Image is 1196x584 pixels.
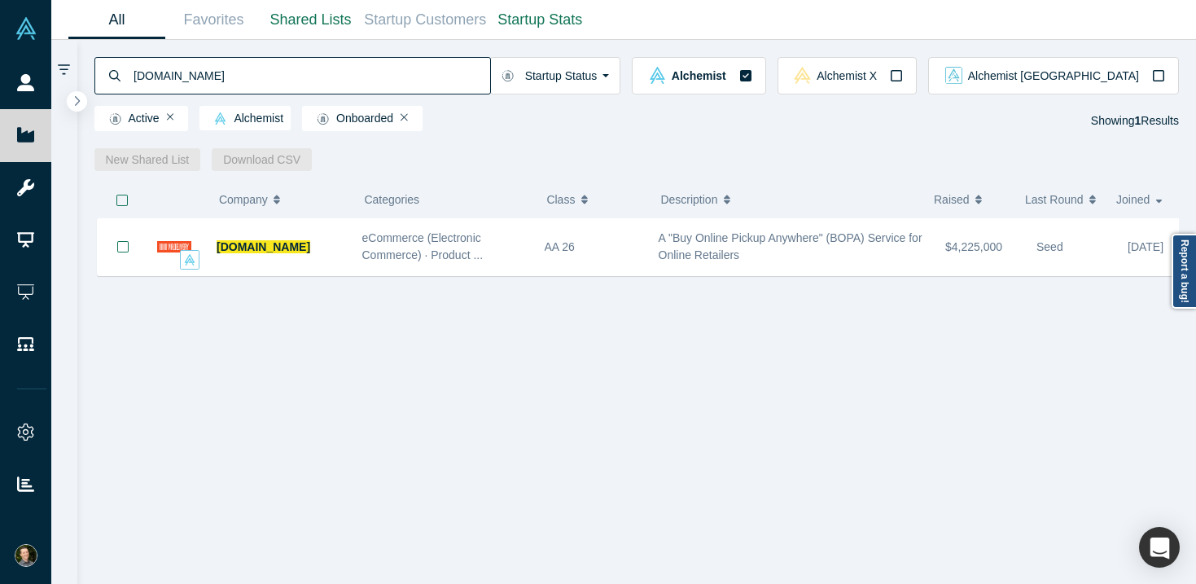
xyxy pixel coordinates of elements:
[632,57,765,94] button: alchemist Vault LogoAlchemist
[778,57,917,94] button: alchemistx Vault LogoAlchemist X
[98,218,148,275] button: Bookmark
[1128,240,1163,253] span: [DATE]
[94,148,201,171] button: New Shared List
[362,231,484,261] span: eCommerce (Electronic Commerce) · Product ...
[659,231,922,261] span: A "Buy Online Pickup Anywhere" (BOPA) Service for Online Retailers
[1036,240,1063,253] span: Seed
[359,1,492,39] a: Startup Customers
[364,193,419,206] span: Categories
[934,182,970,217] span: Raised
[1116,182,1168,217] button: Joined
[401,112,408,123] button: Remove Filter
[109,112,121,125] img: Startup status
[68,1,165,39] a: All
[207,112,283,125] span: Alchemist
[309,112,393,125] span: Onboarded
[945,240,1002,253] span: $4,225,000
[1025,182,1084,217] span: Last Round
[660,182,717,217] span: Description
[167,112,174,123] button: Remove Filter
[262,1,359,39] a: Shared Lists
[502,69,514,82] img: Startup status
[649,67,666,84] img: alchemist Vault Logo
[132,56,490,94] input: Search by company name, class, customer, one-liner or category
[102,112,160,125] span: Active
[15,17,37,40] img: Alchemist Vault Logo
[1091,114,1179,127] span: Showing Results
[1135,114,1141,127] strong: 1
[672,70,726,81] span: Alchemist
[794,67,811,84] img: alchemistx Vault Logo
[928,57,1179,94] button: alchemist_aj Vault LogoAlchemist [GEOGRAPHIC_DATA]
[934,182,1008,217] button: Raised
[546,182,575,217] span: Class
[968,70,1139,81] span: Alchemist [GEOGRAPHIC_DATA]
[165,1,262,39] a: Favorites
[317,112,329,125] img: Startup status
[1172,234,1196,309] a: Report a bug!
[492,1,589,39] a: Startup Stats
[945,67,962,84] img: alchemist_aj Vault Logo
[1025,182,1099,217] button: Last Round
[214,112,226,125] img: alchemist Vault Logo
[490,57,621,94] button: Startup Status
[545,219,642,275] div: AA 26
[1116,182,1150,217] span: Joined
[219,182,339,217] button: Company
[817,70,877,81] span: Alchemist X
[15,544,37,567] img: Ido Sarig's Account
[157,230,191,264] img: Via.Delivery's Logo
[212,148,312,171] button: Download CSV
[217,240,310,253] a: [DOMAIN_NAME]
[184,254,195,266] img: alchemist Vault Logo
[546,182,635,217] button: Class
[660,182,917,217] button: Description
[219,182,268,217] span: Company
